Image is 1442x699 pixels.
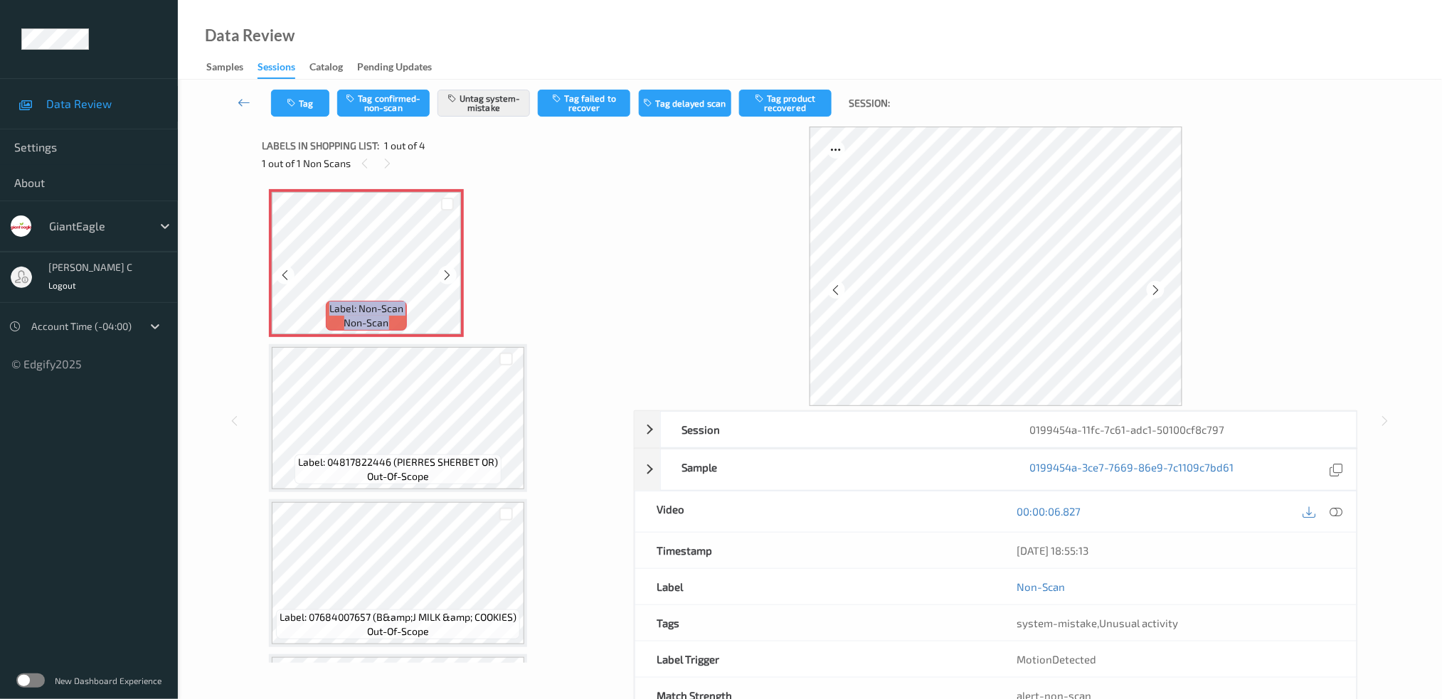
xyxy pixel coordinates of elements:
span: out-of-scope [367,624,429,639]
div: Catalog [309,60,343,78]
span: Label: Non-Scan [329,302,403,316]
button: Untag system-mistake [438,90,530,117]
a: Sessions [258,58,309,79]
div: Sessions [258,60,295,79]
div: Video [635,491,996,532]
a: 0199454a-3ce7-7669-86e9-7c1109c7bd61 [1030,460,1234,479]
span: , [1017,617,1179,629]
div: Sample [661,449,1009,490]
div: 0199454a-11fc-7c61-adc1-50100cf8c797 [1009,412,1357,447]
span: 1 out of 4 [384,139,425,153]
a: Pending Updates [357,58,446,78]
button: Tag confirmed-non-scan [337,90,430,117]
div: Timestamp [635,533,996,568]
span: Session: [849,96,891,110]
div: Session [661,412,1009,447]
span: Label: 07684007657 (B&amp;J MILK &amp; COOKIES) [280,610,516,624]
div: Tags [635,605,996,641]
button: Tag failed to recover [538,90,630,117]
div: [DATE] 18:55:13 [1017,543,1335,557]
a: 00:00:06.827 [1017,504,1081,518]
button: Tag [271,90,329,117]
span: non-scan [344,316,389,330]
a: Catalog [309,58,357,78]
span: Labels in shopping list: [262,139,379,153]
div: 1 out of 1 Non Scans [262,154,624,172]
div: Samples [206,60,243,78]
div: Data Review [205,28,295,43]
button: Tag delayed scan [639,90,731,117]
span: Unusual activity [1100,617,1179,629]
span: system-mistake [1017,617,1098,629]
a: Samples [206,58,258,78]
div: Sample0199454a-3ce7-7669-86e9-7c1109c7bd61 [635,449,1357,491]
div: Pending Updates [357,60,432,78]
div: Session0199454a-11fc-7c61-adc1-50100cf8c797 [635,411,1357,448]
div: Label Trigger [635,641,996,677]
a: Non-Scan [1017,580,1066,594]
span: out-of-scope [367,469,429,484]
div: MotionDetected [996,641,1357,677]
span: Label: 04817822446 (PIERRES SHERBET OR) [298,455,498,469]
button: Tag product recovered [739,90,832,117]
div: Label [635,569,996,604]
